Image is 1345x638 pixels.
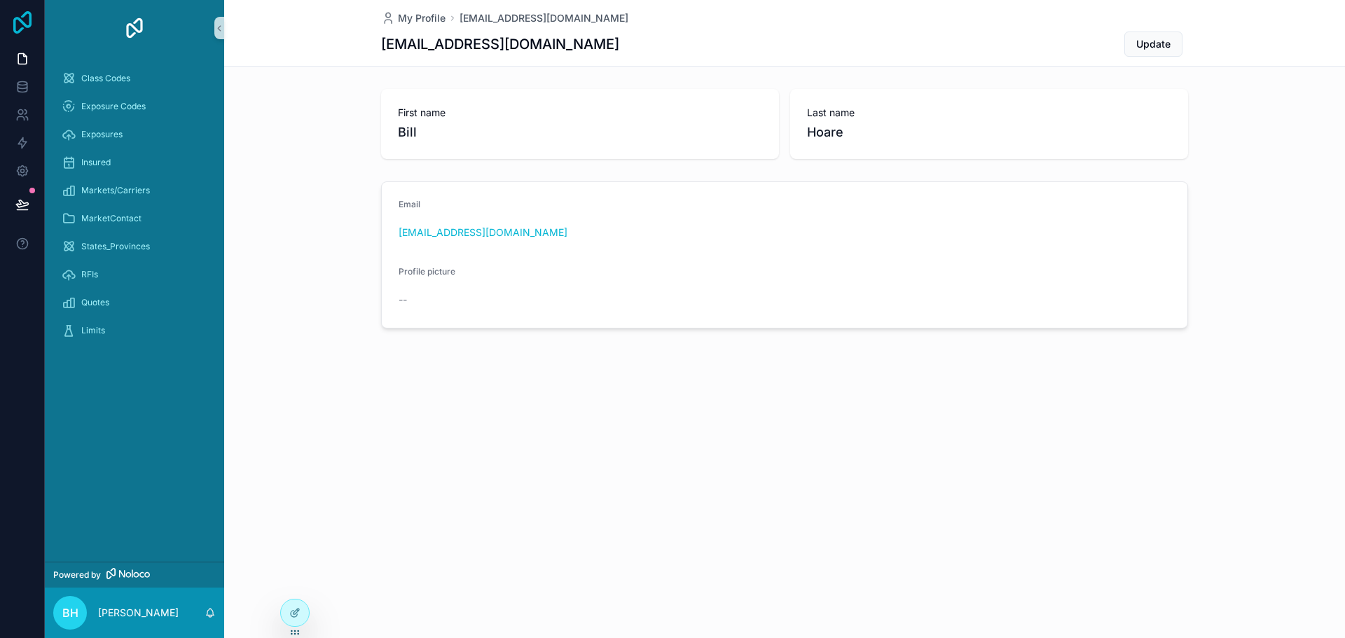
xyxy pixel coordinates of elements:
button: Update [1124,32,1182,57]
span: States_Provinces [81,241,150,252]
a: RFIs [53,262,216,287]
p: [PERSON_NAME] [98,606,179,620]
a: Powered by [45,562,224,588]
span: Exposures [81,129,123,140]
a: Exposures [53,122,216,147]
a: My Profile [381,11,446,25]
span: MarketContact [81,213,142,224]
span: Exposure Codes [81,101,146,112]
span: BH [62,604,78,621]
span: Bill [398,123,762,142]
span: Limits [81,325,105,336]
span: Email [399,199,420,209]
span: Profile picture [399,266,455,277]
span: Markets/Carriers [81,185,150,196]
a: Quotes [53,290,216,315]
span: Quotes [81,297,109,308]
div: scrollable content [45,56,224,361]
span: Hoare [807,123,1171,142]
a: Class Codes [53,66,216,91]
a: [EMAIL_ADDRESS][DOMAIN_NAME] [460,11,628,25]
h1: [EMAIL_ADDRESS][DOMAIN_NAME] [381,34,619,54]
span: Class Codes [81,73,130,84]
a: [EMAIL_ADDRESS][DOMAIN_NAME] [399,226,567,240]
span: My Profile [398,11,446,25]
span: Last name [807,106,1171,120]
a: Exposure Codes [53,94,216,119]
span: -- [399,293,407,307]
span: RFIs [81,269,98,280]
a: Limits [53,318,216,343]
a: Markets/Carriers [53,178,216,203]
a: States_Provinces [53,234,216,259]
a: Insured [53,150,216,175]
span: Powered by [53,569,101,581]
img: App logo [123,17,146,39]
a: MarketContact [53,206,216,231]
span: Insured [81,157,111,168]
span: Update [1136,37,1171,51]
span: First name [398,106,762,120]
